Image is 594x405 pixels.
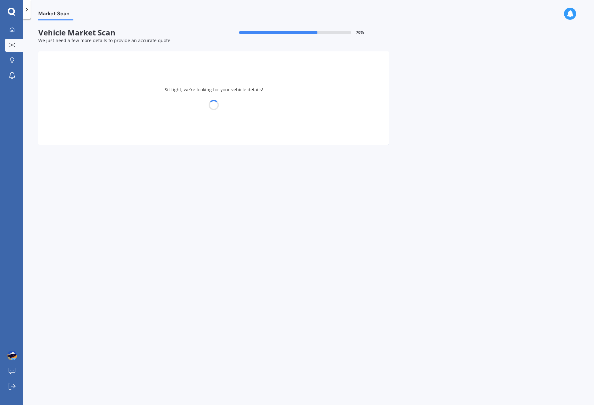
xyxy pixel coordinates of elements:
[38,11,73,19] span: Market Scan
[356,30,364,35] span: 70 %
[38,28,214,37] span: Vehicle Market Scan
[38,51,389,145] div: Sit tight, we're looking for your vehicle details!
[38,37,170,43] span: We just need a few more details to provide an accurate quote
[7,351,17,360] img: ACg8ocJ26HvspqnNkJGjCm79ViIpgYt8qeoI62FyZL-N7w4x5f60GpsP8g=s96-c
